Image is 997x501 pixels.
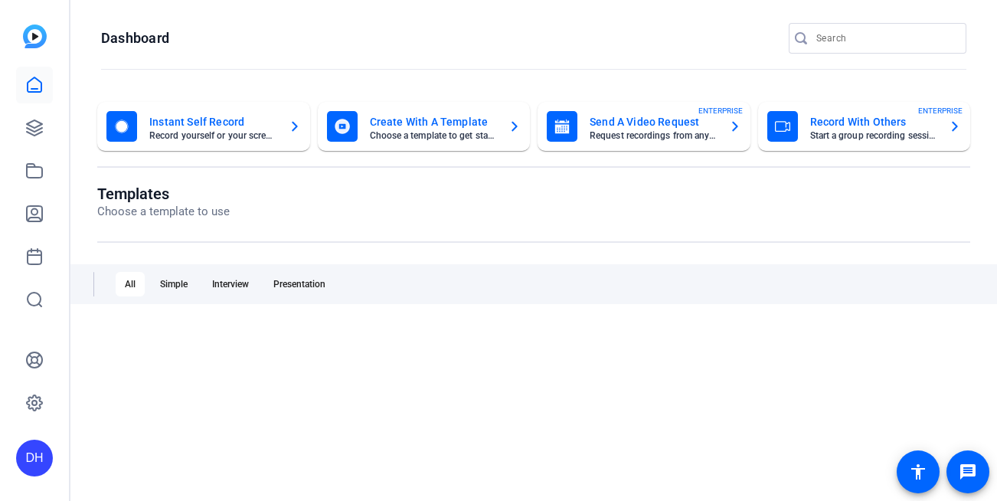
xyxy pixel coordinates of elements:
[151,272,197,296] div: Simple
[810,131,937,140] mat-card-subtitle: Start a group recording session
[97,203,230,221] p: Choose a template to use
[370,131,497,140] mat-card-subtitle: Choose a template to get started
[538,102,750,151] button: Send A Video RequestRequest recordings from anyone, anywhereENTERPRISE
[203,272,258,296] div: Interview
[149,131,276,140] mat-card-subtitle: Record yourself or your screen
[918,105,963,116] span: ENTERPRISE
[810,113,937,131] mat-card-title: Record With Others
[23,25,47,48] img: blue-gradient.svg
[264,272,335,296] div: Presentation
[590,113,717,131] mat-card-title: Send A Video Request
[101,29,169,47] h1: Dashboard
[959,463,977,481] mat-icon: message
[816,29,954,47] input: Search
[698,105,743,116] span: ENTERPRISE
[97,185,230,203] h1: Templates
[16,440,53,476] div: DH
[97,102,310,151] button: Instant Self RecordRecord yourself or your screen
[318,102,531,151] button: Create With A TemplateChoose a template to get started
[149,113,276,131] mat-card-title: Instant Self Record
[909,463,927,481] mat-icon: accessibility
[758,102,971,151] button: Record With OthersStart a group recording sessionENTERPRISE
[116,272,145,296] div: All
[370,113,497,131] mat-card-title: Create With A Template
[590,131,717,140] mat-card-subtitle: Request recordings from anyone, anywhere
